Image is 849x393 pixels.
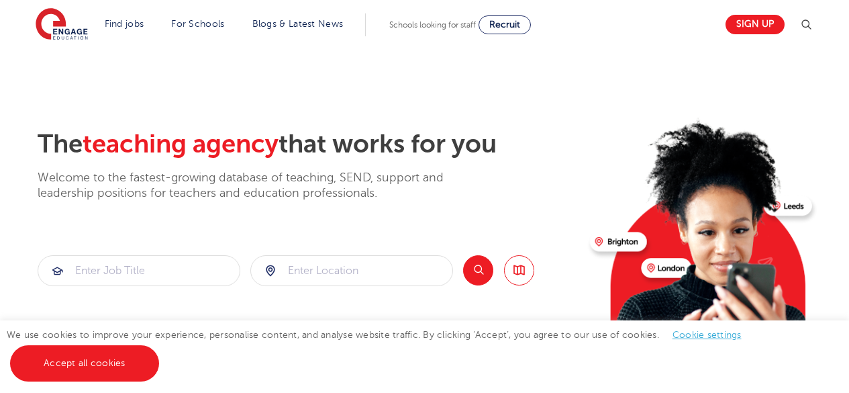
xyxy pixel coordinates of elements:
a: Cookie settings [672,330,742,340]
span: Recruit [489,19,520,30]
h2: The that works for you [38,129,579,160]
span: We use cookies to improve your experience, personalise content, and analyse website traffic. By c... [7,330,755,368]
span: teaching agency [83,130,279,159]
input: Submit [38,256,240,286]
a: Recruit [479,15,531,34]
div: Submit [250,255,453,286]
input: Submit [251,256,452,286]
p: Welcome to the fastest-growing database of teaching, SEND, support and leadership positions for t... [38,170,481,202]
a: Blogs & Latest News [252,19,344,29]
button: Search [463,255,493,286]
a: For Schools [171,19,224,29]
img: Engage Education [36,8,88,42]
a: Accept all cookies [10,345,159,382]
a: Sign up [726,15,785,34]
a: Find jobs [105,19,144,29]
span: Schools looking for staff [389,20,476,30]
div: Submit [38,255,240,286]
